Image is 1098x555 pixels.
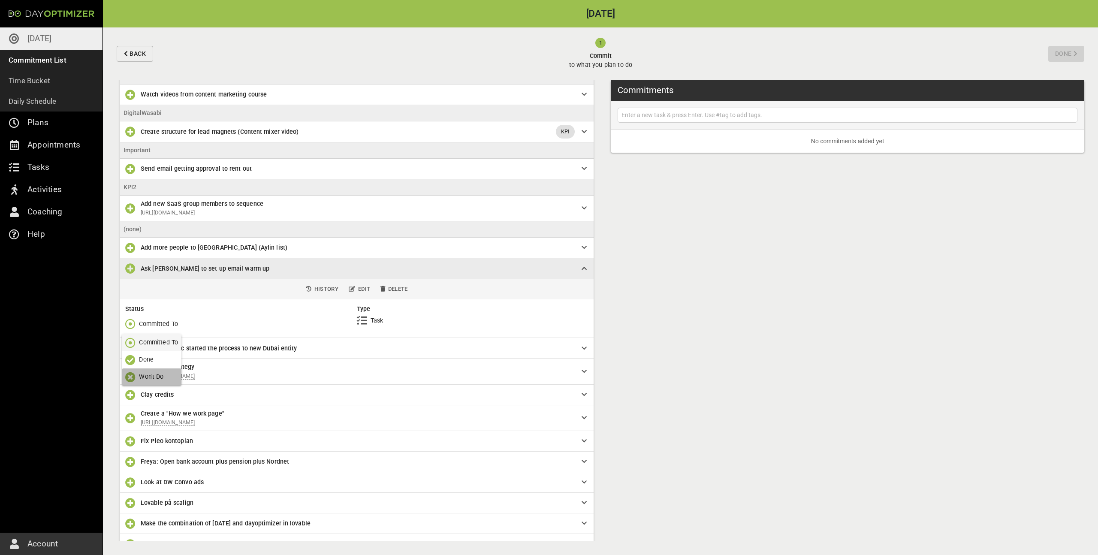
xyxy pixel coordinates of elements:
[27,138,80,152] p: Appointments
[141,540,207,547] span: Move payments to Pleo
[27,32,51,45] p: [DATE]
[620,110,1075,121] input: Enter a new task & press Enter. Use #tag to add tags.
[130,48,146,59] span: Back
[120,221,594,238] li: (none)
[345,283,374,296] button: Edit
[120,472,594,493] div: Look at DW Convo ads
[122,351,181,368] button: Done
[599,39,602,46] text: 1
[117,46,153,62] button: Back
[139,320,178,329] p: Committed To
[141,345,297,352] span: Check that Lluc started the process to new Dubai entity
[9,75,50,87] p: Time Bucket
[302,283,342,296] button: History
[122,368,181,386] button: Won't Do
[120,405,594,431] div: Create a "How we work page"[URL][DOMAIN_NAME]
[569,60,632,69] p: to what you plan to do
[141,244,287,251] span: Add more people to [GEOGRAPHIC_DATA] (Aylin list)
[120,359,594,384] div: Chili piper strategy[URL][DOMAIN_NAME]
[120,338,594,359] div: Check that Lluc started the process to new Dubai entity
[120,431,594,452] div: Fix Pleo kontoplan
[103,9,1098,19] h2: [DATE]
[306,284,338,294] span: History
[349,284,370,294] span: Edit
[120,84,594,105] div: Watch videos from content marketing course
[120,513,594,534] div: Make the combination of [DATE] and dayoptimizer in lovable
[618,84,673,97] h3: Commitments
[141,265,269,272] span: Ask [PERSON_NAME] to set up email warm up
[120,121,594,142] div: Create structure for lead magnets (Content mixer video)KPI
[122,334,181,351] button: Committed To
[9,10,94,17] img: Day Optimizer
[120,452,594,472] div: Freya: Open bank account plus pension plus Nordnet
[141,91,267,98] span: Watch videos from content marketing course
[141,165,252,172] span: Send email getting approval to rent out
[9,54,66,66] p: Commitment List
[141,200,263,207] span: Add new SaaS group members to sequence
[139,338,178,347] p: Committed To
[120,258,594,279] div: Ask [PERSON_NAME] to set up email warm up
[139,355,154,364] p: Done
[556,125,575,139] div: KPI
[120,385,594,405] div: Clay credits
[120,493,594,513] div: Lovable på scalign
[27,183,62,196] p: Activities
[556,127,575,136] span: KPI
[27,116,48,130] p: Plans
[120,179,594,196] li: KPI2
[141,437,193,444] span: Fix Pleo kontoplan
[27,227,45,241] p: Help
[141,520,311,527] span: Make the combination of [DATE] and dayoptimizer in lovable
[157,27,1045,80] button: Committo what you plan to do
[141,479,204,486] span: Look at DW Convo ads
[141,128,299,135] span: Create structure for lead magnets (Content mixer video)
[9,95,57,107] p: Daily Schedule
[120,238,594,258] div: Add more people to [GEOGRAPHIC_DATA] (Aylin list)
[27,205,63,219] p: Coaching
[141,499,193,506] span: Lovable på scalign
[141,209,195,216] a: [URL][DOMAIN_NAME]
[611,130,1084,153] li: No commitments added yet
[139,372,163,381] p: Won't Do
[357,305,588,314] h6: Type
[380,284,408,294] span: Delete
[27,537,58,551] p: Account
[120,534,594,555] div: Move payments to Pleo
[141,458,289,465] span: Freya: Open bank account plus pension plus Nordnet
[377,283,411,296] button: Delete
[569,51,632,60] span: Commit
[141,419,195,426] a: [URL][DOMAIN_NAME]
[120,196,594,221] div: Add new SaaS group members to sequence[URL][DOMAIN_NAME]
[120,159,594,179] div: Send email getting approval to rent out
[120,105,594,121] li: DigitalWasabi
[120,142,594,159] li: Important
[27,160,49,174] p: Tasks
[141,391,174,398] span: Clay credits
[125,305,357,314] h6: Status
[371,316,383,325] p: Task
[141,410,224,417] span: Create a "How we work page"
